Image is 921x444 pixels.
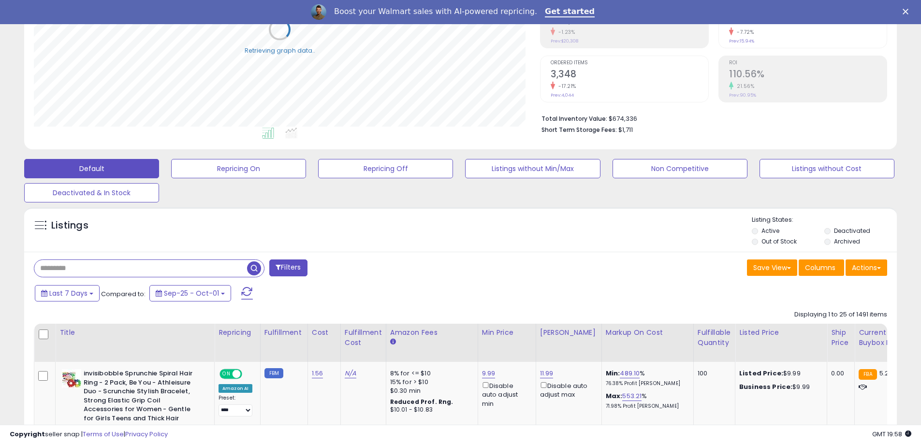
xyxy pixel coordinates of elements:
[879,369,893,378] span: 5.22
[729,38,754,44] small: Prev: 15.94%
[733,83,754,90] small: 21.56%
[834,237,860,245] label: Archived
[84,369,201,425] b: invisibobble Sprunchie Spiral Hair Ring - 2 Pack, Be You - Athleisure Duo - Scrunchie Stylish Bra...
[241,370,256,378] span: OFF
[729,92,756,98] small: Prev: 90.95%
[622,391,642,401] a: 553.21
[834,227,870,235] label: Deactivated
[620,369,640,378] a: 489.10
[482,328,532,338] div: Min Price
[606,380,686,387] p: 76.38% Profit [PERSON_NAME]
[345,328,382,348] div: Fulfillment Cost
[318,159,453,178] button: Repricing Off
[245,46,315,55] div: Retrieving graph data..
[35,285,100,301] button: Last 7 Days
[805,263,835,272] span: Columns
[799,259,844,276] button: Columns
[540,328,598,338] div: [PERSON_NAME]
[24,183,159,202] button: Deactivated & In Stock
[264,368,283,378] small: FBM
[482,380,528,408] div: Disable auto adjust min
[541,126,617,134] b: Short Term Storage Fees:
[551,38,578,44] small: Prev: $20,308
[164,288,219,298] span: Sep-25 - Oct-01
[51,219,88,232] h5: Listings
[219,328,256,338] div: Repricing
[10,430,168,439] div: seller snap | |
[739,383,819,391] div: $9.99
[859,369,877,380] small: FBA
[613,159,747,178] button: Non Competitive
[540,369,554,378] a: 11.99
[606,403,686,410] p: 71.98% Profit [PERSON_NAME]
[555,29,575,36] small: -1.23%
[903,9,912,14] div: Close
[739,369,783,378] b: Listed Price:
[551,69,708,82] h2: 3,348
[334,7,537,16] div: Boost your Walmart sales with AI-powered repricing.
[739,328,823,338] div: Listed Price
[729,60,887,66] span: ROI
[831,369,847,378] div: 0.00
[760,159,894,178] button: Listings without Cost
[555,83,576,90] small: -17.21%
[541,112,880,124] li: $674,336
[219,384,252,393] div: Amazon AI
[264,328,304,338] div: Fulfillment
[747,259,797,276] button: Save View
[345,369,356,378] a: N/A
[618,125,633,134] span: $1,711
[739,382,792,391] b: Business Price:
[149,285,231,301] button: Sep-25 - Oct-01
[752,215,897,225] p: Listing States:
[24,159,159,178] button: Default
[10,430,45,439] strong: Copyright
[698,328,731,348] div: Fulfillable Quantity
[606,392,686,410] div: %
[859,328,908,348] div: Current Buybox Price
[831,328,850,348] div: Ship Price
[311,4,326,20] img: Profile image for Adrian
[171,159,306,178] button: Repricing On
[606,369,686,387] div: %
[541,115,607,123] b: Total Inventory Value:
[83,430,124,439] a: Terms of Use
[551,60,708,66] span: Ordered Items
[761,237,797,245] label: Out of Stock
[125,430,168,439] a: Privacy Policy
[220,370,233,378] span: ON
[49,288,88,298] span: Last 7 Days
[739,369,819,378] div: $9.99
[606,391,623,401] b: Max:
[465,159,600,178] button: Listings without Min/Max
[390,378,470,387] div: 15% for > $10
[761,227,779,235] label: Active
[846,259,887,276] button: Actions
[219,395,253,416] div: Preset:
[390,406,470,414] div: $10.01 - $10.83
[601,324,693,362] th: The percentage added to the cost of goods (COGS) that forms the calculator for Min & Max prices.
[698,369,728,378] div: 100
[390,338,396,346] small: Amazon Fees.
[733,29,754,36] small: -7.72%
[482,369,496,378] a: 9.99
[390,328,474,338] div: Amazon Fees
[59,328,210,338] div: Title
[606,328,689,338] div: Markup on Cost
[312,328,336,338] div: Cost
[606,369,620,378] b: Min:
[551,92,574,98] small: Prev: 4,044
[540,380,594,399] div: Disable auto adjust max
[794,310,887,319] div: Displaying 1 to 25 of 1491 items
[101,289,146,299] span: Compared to:
[390,398,453,406] b: Reduced Prof. Rng.
[390,369,470,378] div: 8% for <= $10
[729,69,887,82] h2: 110.56%
[62,369,81,388] img: 51cnh8VgKcS._SL40_.jpg
[390,387,470,395] div: $0.30 min
[312,369,323,378] a: 1.56
[269,259,307,276] button: Filters
[872,430,911,439] span: 2025-10-10 19:58 GMT
[545,7,595,17] a: Get started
